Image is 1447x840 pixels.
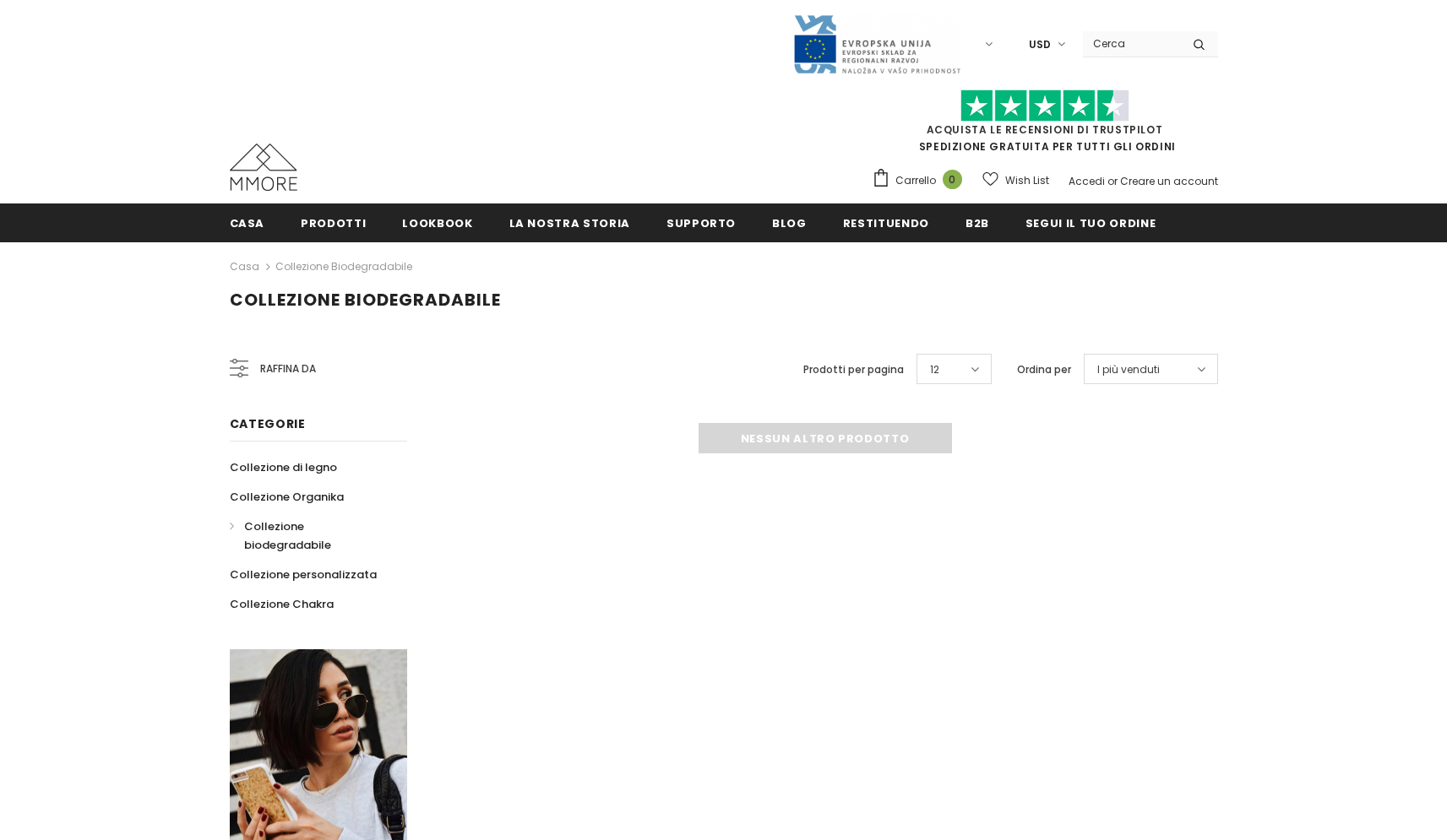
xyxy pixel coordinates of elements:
[930,361,939,378] span: 12
[1097,361,1160,378] span: I più venduti
[666,203,736,241] a: supporto
[301,203,366,241] a: Prodotti
[966,215,989,231] span: B2B
[402,203,472,241] a: Lookbook
[1107,174,1118,188] span: or
[772,215,807,231] span: Blog
[895,172,936,189] span: Carrello
[230,589,334,619] a: Collezione Chakra
[230,453,337,482] a: Collezione di legno
[230,512,389,560] a: Collezione biodegradabile
[301,215,366,231] span: Prodotti
[244,518,331,553] span: Collezione biodegradabile
[275,259,412,274] a: Collezione biodegradabile
[230,288,501,312] span: Collezione biodegradabile
[960,89,1129,122] img: Fidati di Pilot Stars
[230,144,297,191] img: Casi MMORE
[230,566,377,583] span: Collezione personalizzata
[982,165,1049,195] a: Wish List
[230,482,344,512] a: Collezione Organika
[260,360,316,378] span: Raffina da
[230,489,344,505] span: Collezione Organika
[1069,174,1105,188] a: Accedi
[230,560,377,589] a: Collezione personalizzata
[872,168,971,193] a: Carrello 0
[230,203,265,241] a: Casa
[230,415,306,432] span: Categorie
[1025,203,1156,241] a: Segui il tuo ordine
[509,215,630,231] span: La nostra storia
[230,257,259,277] a: Casa
[230,596,334,612] span: Collezione Chakra
[803,361,904,378] label: Prodotti per pagina
[792,14,961,75] img: Javni Razpis
[843,203,929,241] a: Restituendo
[1025,215,1156,231] span: Segui il tuo ordine
[509,203,630,241] a: La nostra storia
[1017,361,1071,378] label: Ordina per
[927,122,1163,137] a: Acquista le recensioni di TrustPilot
[230,215,265,231] span: Casa
[666,215,736,231] span: supporto
[1029,36,1051,53] span: USD
[402,215,472,231] span: Lookbook
[966,203,989,241] a: B2B
[843,215,929,231] span: Restituendo
[1005,172,1049,189] span: Wish List
[792,36,961,51] a: Javni Razpis
[772,203,807,241] a: Blog
[943,170,962,189] span: 0
[1120,174,1218,188] a: Creare un account
[1083,31,1180,56] input: Search Site
[230,459,337,475] span: Collezione di legno
[872,97,1218,154] span: SPEDIZIONE GRATUITA PER TUTTI GLI ORDINI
